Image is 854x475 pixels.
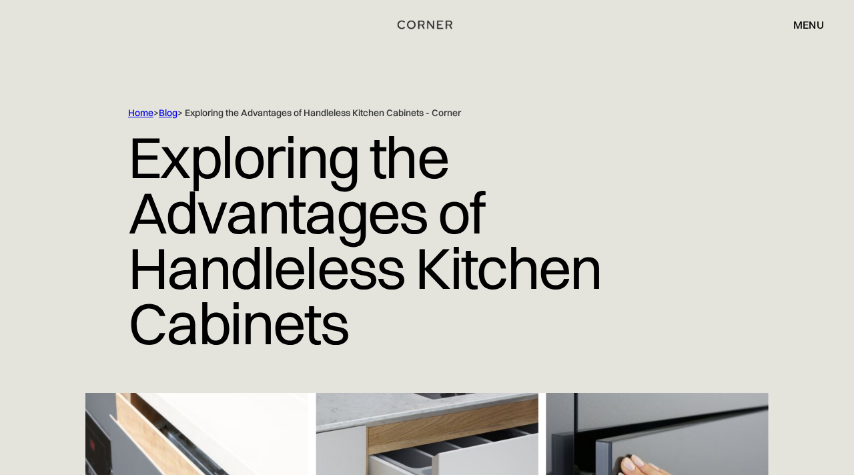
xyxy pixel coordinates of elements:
div: > > Exploring the Advantages of Handleless Kitchen Cabinets - Corner [128,107,726,119]
a: Blog [159,107,177,119]
div: menu [780,13,824,36]
h1: Exploring the Advantages of Handleless Kitchen Cabinets [128,119,726,362]
a: home [392,16,463,33]
div: menu [793,19,824,30]
a: Home [128,107,153,119]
